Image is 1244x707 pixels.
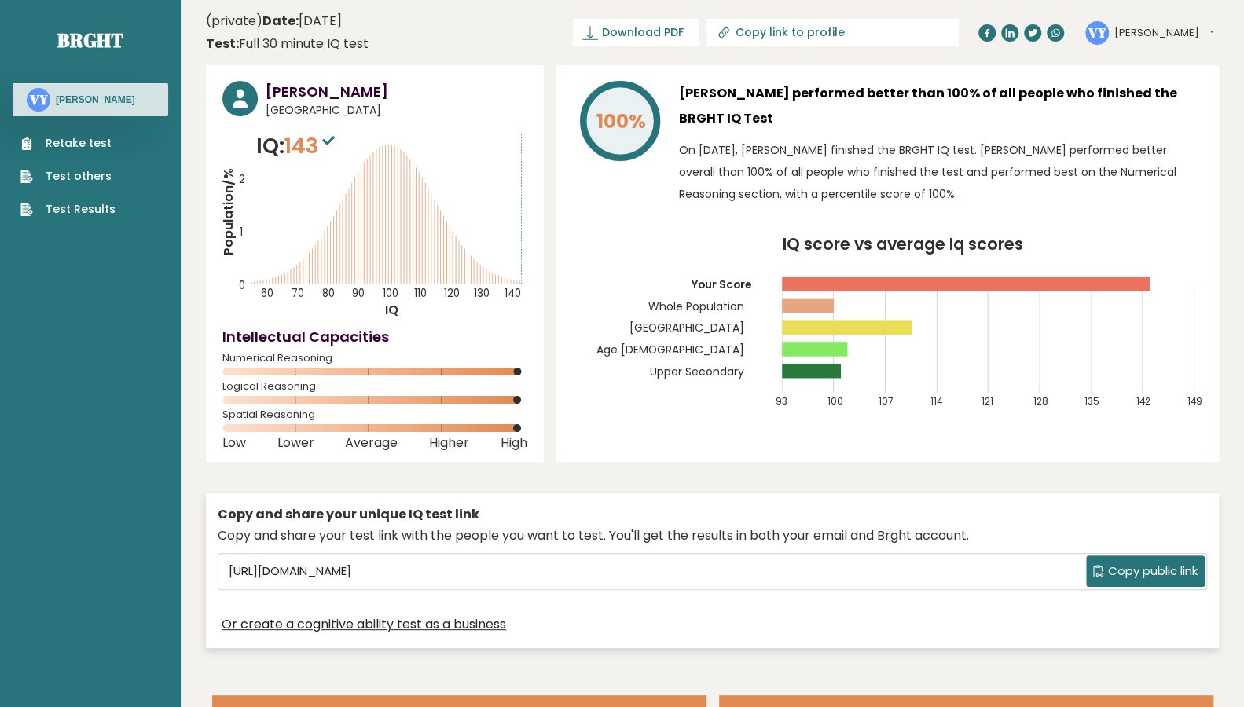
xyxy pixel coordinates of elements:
tspan: Your Score [690,277,750,292]
span: High [501,440,527,446]
tspan: [GEOGRAPHIC_DATA] [629,321,743,336]
tspan: 140 [505,286,521,301]
tspan: 121 [982,395,994,408]
a: Test others [20,168,116,185]
h3: [PERSON_NAME] performed better than 100% of all people who finished the BRGHT IQ Test [679,81,1202,131]
a: Test Results [20,201,116,218]
tspan: 100 [383,286,398,301]
button: [PERSON_NAME] [1114,25,1214,41]
a: Retake test [20,135,116,152]
span: Logical Reasoning [222,383,527,390]
tspan: 60 [261,286,273,301]
span: Average [345,440,398,446]
tspan: 70 [292,286,304,301]
h4: Intellectual Capacities [222,326,527,347]
text: VY [1088,23,1107,41]
tspan: 120 [444,286,460,301]
tspan: Population/% [218,168,237,255]
span: 143 [284,131,339,160]
h3: [PERSON_NAME] [56,93,135,106]
tspan: IQ score vs average Iq scores [783,233,1023,255]
tspan: 142 [1136,395,1150,408]
tspan: 128 [1033,395,1048,408]
tspan: Whole Population [648,299,743,314]
tspan: 100 [827,395,843,408]
a: Or create a cognitive ability test as a business [222,615,506,634]
a: Brght [57,27,123,53]
p: IQ: [256,130,339,162]
span: Low [222,440,246,446]
tspan: Age [DEMOGRAPHIC_DATA] [596,342,743,357]
button: Copy public link [1086,555,1205,587]
b: Date: [262,12,299,30]
span: Copy public link [1108,562,1198,581]
text: VY [29,90,49,108]
span: Spatial Reasoning [222,412,527,418]
tspan: 2 [239,172,245,187]
time: [DATE] [262,12,342,31]
tspan: 149 [1188,395,1203,408]
tspan: 114 [930,395,943,408]
a: Download PDF [573,19,699,46]
span: Higher [429,440,469,446]
p: On [DATE], [PERSON_NAME] finished the BRGHT IQ test. [PERSON_NAME] performed better overall than ... [679,139,1202,205]
tspan: 130 [474,286,490,301]
span: Lower [277,440,314,446]
tspan: Upper Secondary [649,364,743,379]
div: Copy and share your test link with the people you want to test. You'll get the results in both yo... [218,526,1207,545]
tspan: 135 [1085,395,1100,408]
tspan: 90 [352,286,365,301]
span: Numerical Reasoning [222,355,527,361]
div: Full 30 minute IQ test [206,35,369,53]
tspan: 1 [240,225,243,240]
span: Download PDF [601,24,683,41]
h3: [PERSON_NAME] [266,81,527,102]
tspan: 107 [879,395,893,408]
tspan: 93 [776,395,787,408]
span: [GEOGRAPHIC_DATA] [266,102,527,119]
div: (private) [206,12,369,53]
tspan: 110 [415,286,428,301]
tspan: 0 [239,278,245,293]
tspan: 80 [322,286,335,301]
b: Test: [206,35,239,53]
tspan: 100% [596,108,646,135]
tspan: IQ [385,301,398,319]
div: Copy and share your unique IQ test link [218,505,1207,524]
